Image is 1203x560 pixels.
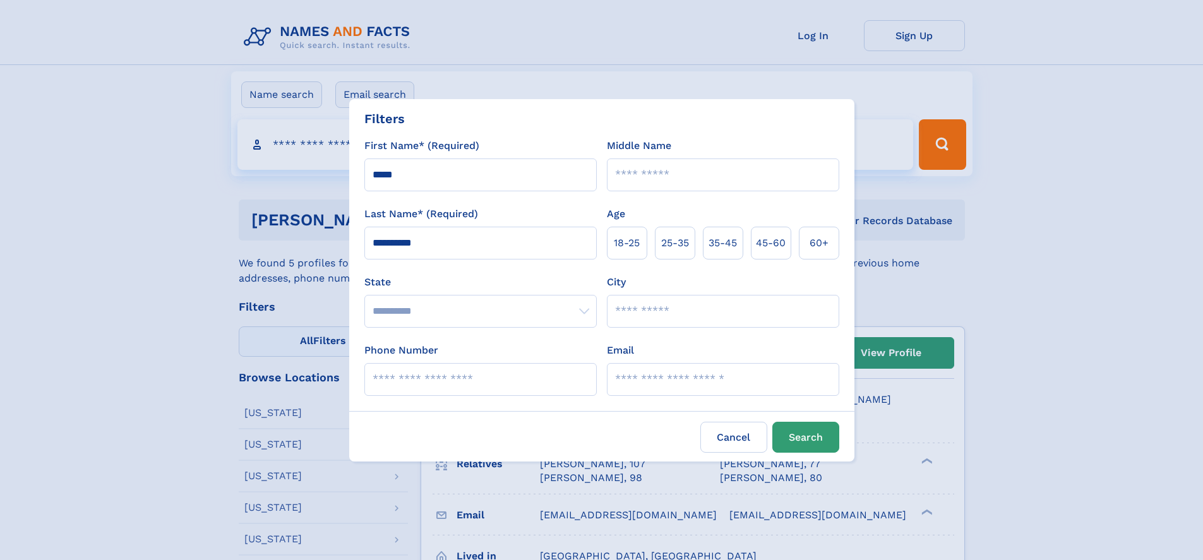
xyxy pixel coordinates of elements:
div: Filters [364,109,405,128]
span: 25‑35 [661,235,689,251]
label: First Name* (Required) [364,138,479,153]
label: Phone Number [364,343,438,358]
button: Search [772,422,839,453]
label: Email [607,343,634,358]
span: 35‑45 [709,235,737,251]
label: Middle Name [607,138,671,153]
span: 45‑60 [756,235,786,251]
span: 18‑25 [614,235,640,251]
label: Cancel [700,422,767,453]
label: Age [607,206,625,222]
label: State [364,275,597,290]
label: City [607,275,626,290]
span: 60+ [810,235,829,251]
label: Last Name* (Required) [364,206,478,222]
